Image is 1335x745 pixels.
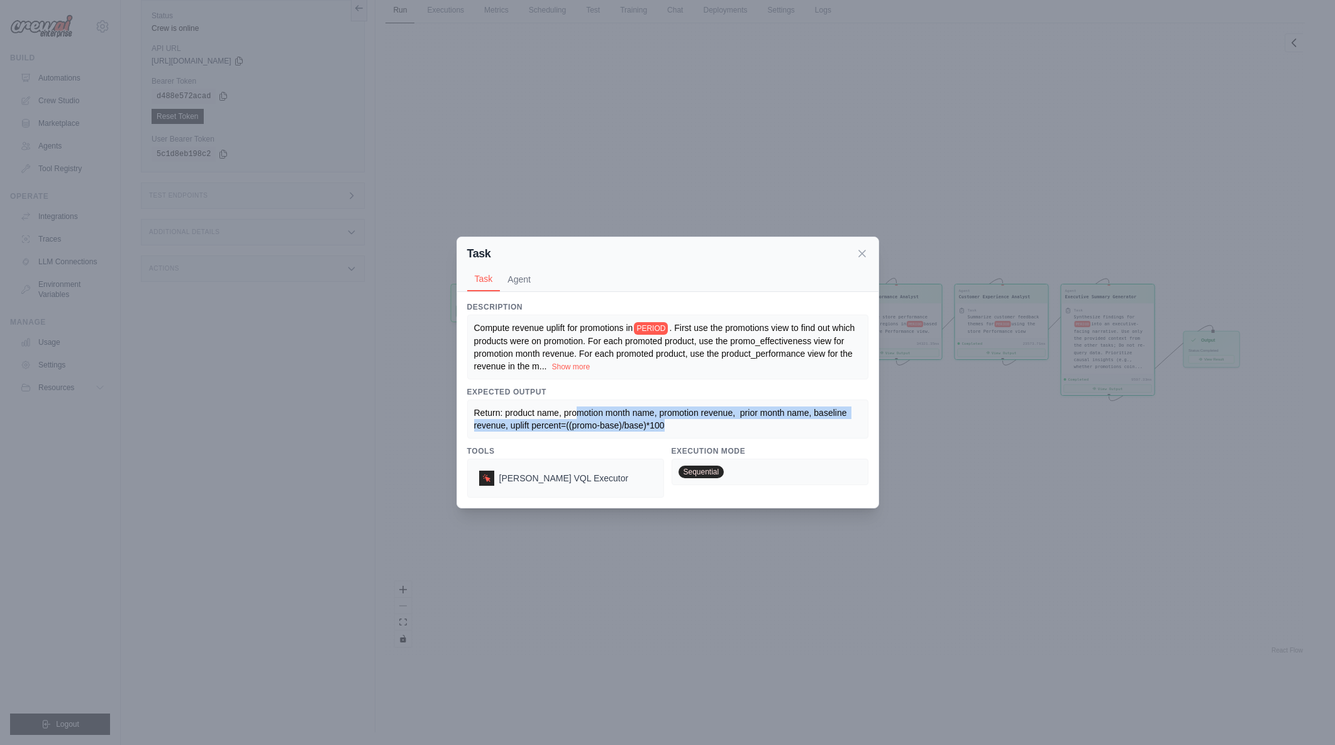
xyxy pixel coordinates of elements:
span: Denodo VQL Executor [499,472,629,485]
span: Sequential [679,466,724,478]
button: Show more [551,362,590,372]
h3: Tools [467,446,664,456]
h2: Task [467,245,491,262]
div: ... [474,322,861,373]
button: Agent [500,267,538,291]
span: PERIOD [634,322,668,335]
h3: Execution Mode [672,446,868,456]
h3: Description [467,302,868,312]
span: Compute revenue uplift for promotions in [474,323,633,333]
button: Task [467,267,501,291]
h3: Expected Output [467,387,868,397]
span: Return: product name, promotion month name, promotion revenue, prior month name, baseline revenue... [474,408,850,430]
